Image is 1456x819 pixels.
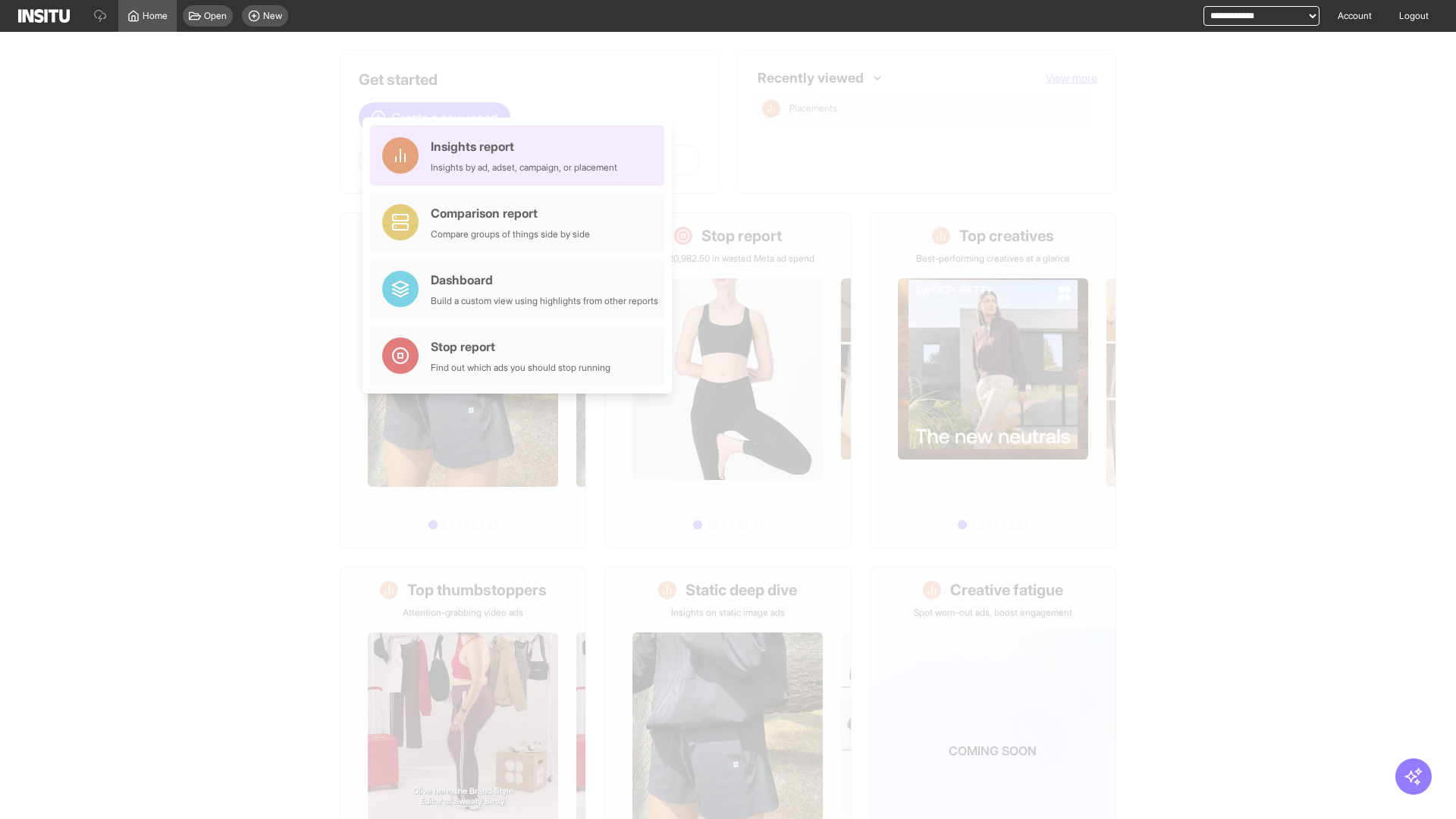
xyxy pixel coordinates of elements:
[431,271,658,289] div: Dashboard
[431,162,617,174] div: Insights by ad, adset, campaign, or placement
[431,137,617,155] div: Insights report
[431,204,590,222] div: Comparison report
[431,295,658,307] div: Build a custom view using highlights from other reports
[263,10,282,22] span: New
[204,10,227,22] span: Open
[431,228,590,240] div: Compare groups of things side by side
[143,10,168,22] span: Home
[18,9,70,23] img: Logo
[431,337,610,356] div: Stop report
[431,362,610,374] div: Find out which ads you should stop running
